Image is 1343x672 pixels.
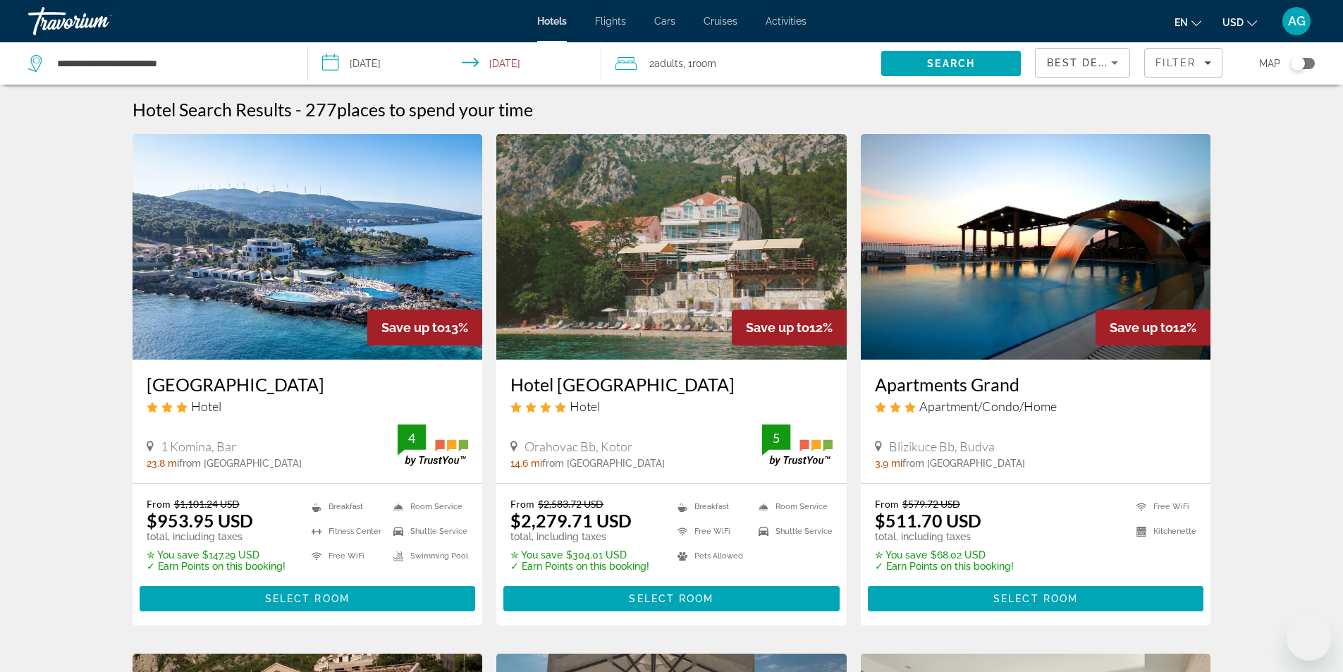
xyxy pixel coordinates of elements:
span: Hotel [570,398,600,414]
span: Best Deals [1047,57,1120,68]
button: Select Room [868,586,1204,611]
p: ✓ Earn Points on this booking! [875,561,1014,572]
p: total, including taxes [875,531,1014,542]
button: Search [881,51,1021,76]
span: Adults [654,58,683,69]
ins: $2,279.71 USD [510,510,632,531]
a: Travorium [28,3,169,39]
a: Select Room [140,589,476,605]
span: Orahovac Bb, Kotor [525,439,632,454]
span: USD [1222,17,1244,28]
li: Breakfast [305,498,386,515]
del: $2,583.72 USD [538,498,603,510]
p: $147.29 USD [147,549,286,561]
span: Select Room [629,593,713,604]
span: ✮ You save [875,549,927,561]
li: Room Service [386,498,468,515]
span: Apartment/Condo/Home [919,398,1057,414]
a: Activities [766,16,807,27]
li: Breakfast [670,498,752,515]
span: Filter [1155,57,1196,68]
button: Change currency [1222,12,1257,32]
span: Room [692,58,716,69]
mat-select: Sort by [1047,54,1118,71]
p: ✓ Earn Points on this booking! [510,561,649,572]
li: Room Service [752,498,833,515]
span: ✮ You save [510,549,563,561]
span: 2 [649,54,683,73]
button: Select Room [140,586,476,611]
span: en [1175,17,1188,28]
img: Apartments Grand [861,134,1211,360]
a: Select Room [503,589,840,605]
input: Search hotel destination [56,53,286,74]
button: Select check in and out date [308,42,602,85]
span: AG [1288,14,1306,28]
span: places to spend your time [337,99,533,120]
li: Pets Allowed [670,547,752,565]
span: from [GEOGRAPHIC_DATA] [902,458,1025,469]
span: - [295,99,302,120]
a: [GEOGRAPHIC_DATA] [147,374,469,395]
ins: $953.95 USD [147,510,253,531]
div: 13% [367,310,482,346]
img: Hotel Casa del Mare Amfora [496,134,847,360]
span: ✮ You save [147,549,199,561]
a: Cars [654,16,675,27]
h1: Hotel Search Results [133,99,292,120]
p: total, including taxes [510,531,649,542]
span: from [GEOGRAPHIC_DATA] [179,458,302,469]
div: 5 [762,429,790,446]
img: Dulamerovic Resort [133,134,483,360]
span: Map [1259,54,1280,73]
span: From [147,498,171,510]
li: Kitchenette [1129,523,1196,540]
p: ✓ Earn Points on this booking! [147,561,286,572]
a: Hotel [GEOGRAPHIC_DATA] [510,374,833,395]
a: Select Room [868,589,1204,605]
button: User Menu [1278,6,1315,36]
div: 12% [732,310,847,346]
div: 12% [1096,310,1210,346]
span: Search [927,58,975,69]
span: 3.9 mi [875,458,902,469]
p: total, including taxes [147,531,286,542]
span: 1 Komina, Bar [161,439,236,454]
del: $1,101.24 USD [174,498,240,510]
span: , 1 [683,54,716,73]
span: Select Room [993,593,1078,604]
span: From [510,498,534,510]
a: Hotels [537,16,567,27]
del: $579.72 USD [902,498,960,510]
a: Cruises [704,16,737,27]
div: 3 star Hotel [147,398,469,414]
span: Select Room [265,593,350,604]
div: 4 star Hotel [510,398,833,414]
li: Free WiFi [1129,498,1196,515]
li: Fitness Center [305,523,386,540]
span: from [GEOGRAPHIC_DATA] [542,458,665,469]
p: $68.02 USD [875,549,1014,561]
span: 23.8 mi [147,458,179,469]
li: Free WiFi [305,547,386,565]
span: Flights [595,16,626,27]
iframe: לחצן לפתיחת חלון הודעות הטקסט [1287,616,1332,661]
div: 3 star Apartment [875,398,1197,414]
img: TrustYou guest rating badge [762,424,833,466]
span: Save up to [1110,320,1173,335]
span: Save up to [381,320,445,335]
button: Filters [1144,48,1222,78]
span: Blizikuce Bb, Budva [889,439,995,454]
span: 14.6 mi [510,458,542,469]
button: Travelers: 2 adults, 0 children [601,42,881,85]
button: Select Room [503,586,840,611]
img: TrustYou guest rating badge [398,424,468,466]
